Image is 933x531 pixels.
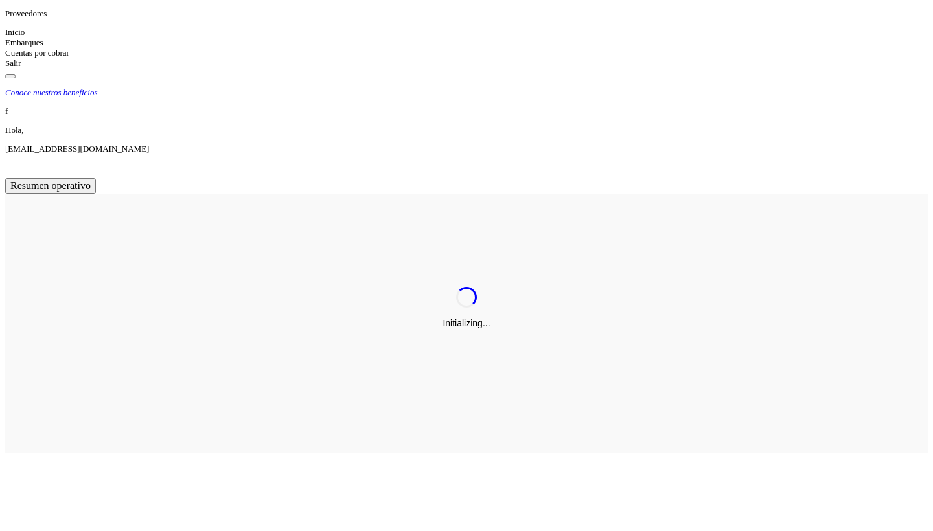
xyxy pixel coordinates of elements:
[5,38,43,47] a: Embarques
[5,58,21,68] a: Salir
[5,106,8,116] span: f
[5,87,928,98] a: Conoce nuestros beneficios
[5,87,98,98] p: Conoce nuestros beneficios
[5,58,928,69] div: Salir
[5,38,928,48] div: Embarques
[5,27,928,38] div: Inicio
[5,48,928,58] div: Cuentas por cobrar
[5,144,928,154] p: factura@grupotevian.com
[5,48,69,58] a: Cuentas por cobrar
[5,125,928,135] p: Hola,
[10,180,91,191] span: Resumen operativo
[5,8,928,19] p: Proveedores
[5,27,25,37] a: Inicio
